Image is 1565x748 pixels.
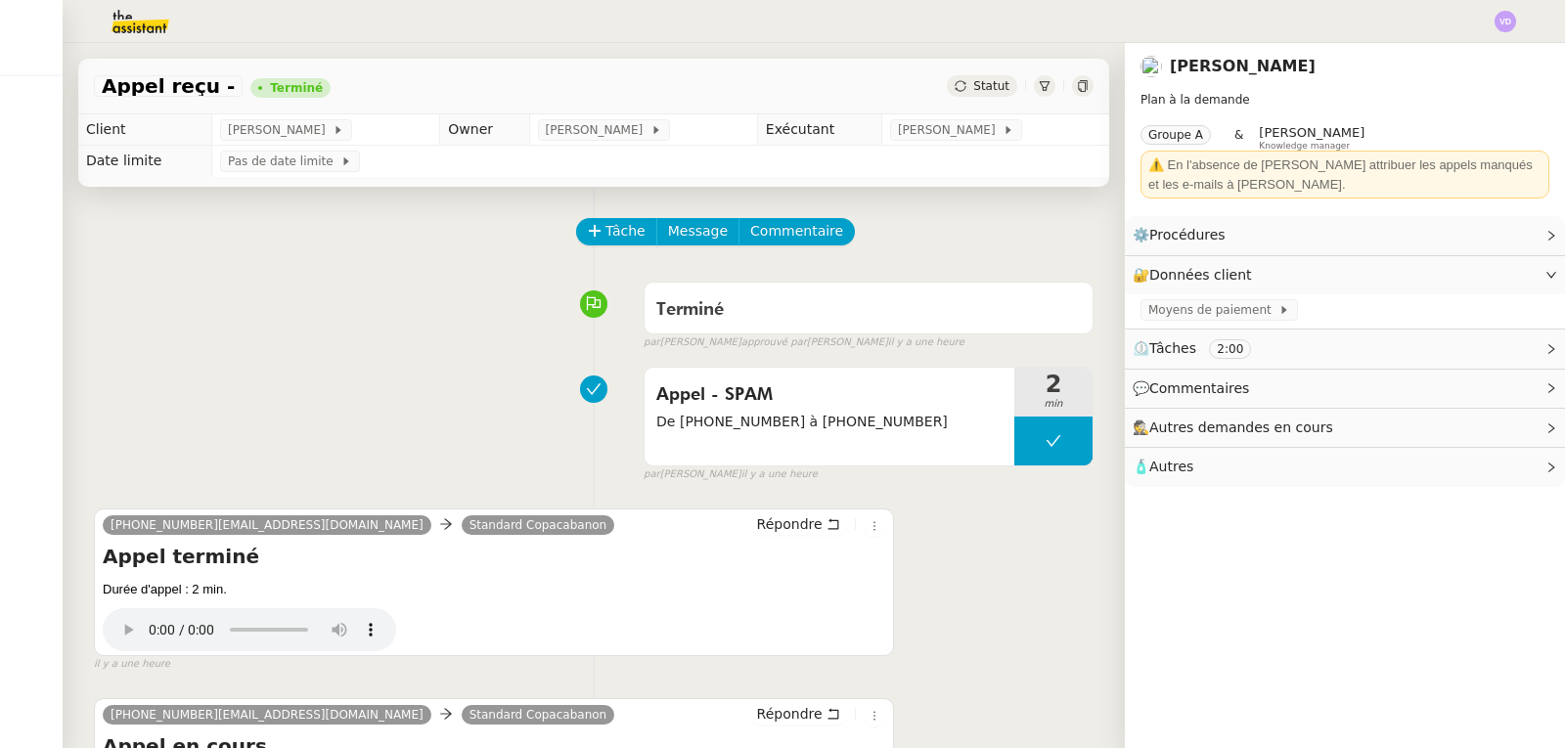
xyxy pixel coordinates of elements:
[1259,125,1364,140] span: [PERSON_NAME]
[440,114,529,146] td: Owner
[228,152,340,171] span: Pas de date limite
[757,514,823,534] span: Répondre
[656,380,1003,410] span: Appel - SPAM
[741,466,818,483] span: il y a une heure
[1149,267,1252,283] span: Données client
[111,708,424,722] span: [PHONE_NUMBER][EMAIL_ADDRESS][DOMAIN_NAME]
[605,220,646,242] span: Tâche
[750,513,847,535] button: Répondre
[1149,380,1249,396] span: Commentaires
[750,220,843,242] span: Commentaire
[888,334,964,351] span: il y a une heure
[668,220,728,242] span: Message
[1125,448,1565,486] div: 🧴Autres
[1148,155,1542,194] div: ⚠️ En l'absence de [PERSON_NAME] attribuer les appels manqués et les e-mails à [PERSON_NAME].
[1133,340,1268,356] span: ⏲️
[1209,339,1251,359] nz-tag: 2:00
[1133,264,1260,286] span: 🔐
[656,411,1003,433] span: De [PHONE_NUMBER] à [PHONE_NUMBER]
[103,598,396,651] audio: Your browser does not support the audio element.
[462,706,615,724] a: Standard Copacabanon
[462,516,615,534] a: Standard Copacabanon
[1014,373,1093,396] span: 2
[1170,57,1316,75] a: [PERSON_NAME]
[656,218,739,245] button: Message
[103,582,227,596] span: Durée d'appel : 2 min.
[750,703,847,725] button: Répondre
[1149,459,1193,474] span: Autres
[644,334,660,351] span: par
[1140,93,1250,107] span: Plan à la demande
[644,466,660,483] span: par
[103,543,885,570] h4: Appel terminé
[1234,125,1243,151] span: &
[1140,125,1211,145] nz-tag: Groupe A
[644,466,818,483] small: [PERSON_NAME]
[656,301,724,319] span: Terminé
[78,114,212,146] td: Client
[741,334,807,351] span: approuvé par
[1133,380,1258,396] span: 💬
[270,82,323,94] div: Terminé
[1149,419,1333,435] span: Autres demandes en cours
[1133,419,1342,435] span: 🕵️
[1148,300,1278,320] span: Moyens de paiement
[1125,256,1565,294] div: 🔐Données client
[228,120,333,140] span: [PERSON_NAME]
[1259,125,1364,151] app-user-label: Knowledge manager
[102,76,235,96] span: Appel reçu -
[1125,330,1565,368] div: ⏲️Tâches 2:00
[1149,227,1226,242] span: Procédures
[757,114,881,146] td: Exécutant
[94,656,170,673] span: il y a une heure
[1125,409,1565,447] div: 🕵️Autres demandes en cours
[1125,370,1565,408] div: 💬Commentaires
[973,79,1009,93] span: Statut
[1133,459,1193,474] span: 🧴
[1149,340,1196,356] span: Tâches
[111,518,424,532] span: [PHONE_NUMBER][EMAIL_ADDRESS][DOMAIN_NAME]
[1133,224,1234,246] span: ⚙️
[898,120,1003,140] span: [PERSON_NAME]
[1259,141,1350,152] span: Knowledge manager
[78,146,212,177] td: Date limite
[1125,216,1565,254] div: ⚙️Procédures
[644,334,964,351] small: [PERSON_NAME] [PERSON_NAME]
[546,120,650,140] span: [PERSON_NAME]
[1014,396,1093,413] span: min
[757,704,823,724] span: Répondre
[738,218,855,245] button: Commentaire
[1495,11,1516,32] img: svg
[576,218,657,245] button: Tâche
[1140,56,1162,77] img: users%2FnSvcPnZyQ0RA1JfSOxSfyelNlJs1%2Favatar%2Fp1050537-640x427.jpg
